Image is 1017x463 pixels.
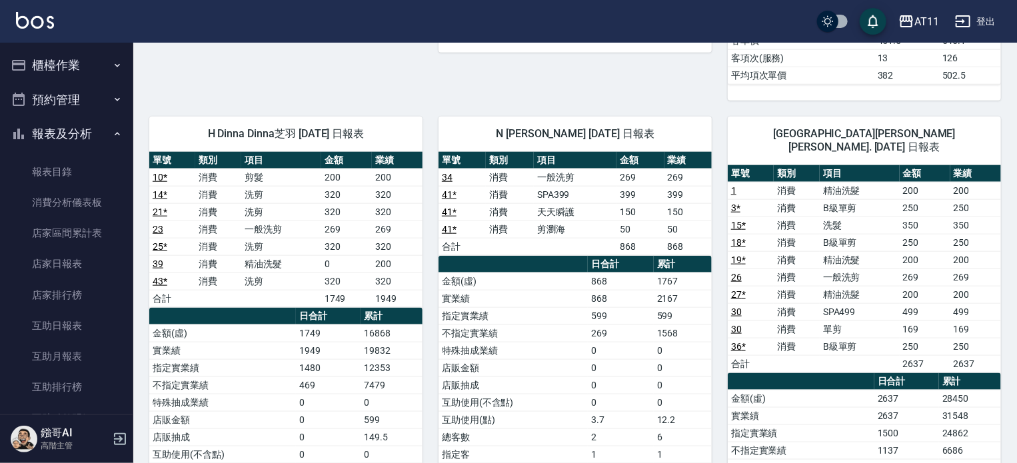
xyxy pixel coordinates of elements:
td: 0 [296,411,361,428]
button: 登出 [950,9,1001,34]
td: 不指定實業績 [728,442,874,459]
td: 868 [664,238,712,255]
td: 合計 [728,355,774,372]
td: 指定實業績 [439,307,588,324]
td: 499 [950,303,1001,320]
td: 320 [372,186,423,203]
table: a dense table [149,152,423,308]
td: 金額(虛) [149,324,296,342]
td: 實業績 [149,342,296,359]
td: 消費 [195,186,241,203]
table: a dense table [728,165,1001,373]
td: 0 [588,342,654,359]
button: AT11 [893,8,944,35]
th: 日合計 [296,308,361,325]
td: 店販抽成 [149,428,296,446]
td: 互助使用(不含點) [149,446,296,463]
th: 業績 [372,152,423,169]
td: 不指定實業績 [149,376,296,394]
td: 13 [874,49,939,67]
td: 實業績 [728,407,874,424]
td: 消費 [195,169,241,186]
td: 2637 [900,355,950,372]
td: 店販金額 [439,359,588,376]
td: 599 [361,411,423,428]
td: 洗剪 [241,186,321,203]
img: Logo [16,12,54,29]
td: 消費 [774,320,820,338]
td: 1 [654,446,712,463]
td: 6 [654,428,712,446]
p: 高階主管 [41,440,109,452]
td: 499 [900,303,950,320]
td: 合計 [439,238,486,255]
a: 互助點數明細 [5,403,128,434]
th: 類別 [486,152,533,169]
td: 洗剪 [241,272,321,290]
td: 消費 [774,217,820,234]
td: 200 [900,182,950,199]
td: 150 [616,203,664,221]
td: 599 [654,307,712,324]
td: 精油洗髮 [820,251,900,268]
td: 868 [616,238,664,255]
button: save [860,8,886,35]
td: 320 [321,186,372,203]
td: 320 [372,238,423,255]
td: 精油洗髮 [820,182,900,199]
td: B級單剪 [820,234,900,251]
td: 200 [950,286,1001,303]
td: 店販抽成 [439,376,588,394]
td: 269 [616,169,664,186]
td: 169 [900,320,950,338]
td: 消費 [774,303,820,320]
td: 不指定實業績 [439,324,588,342]
th: 累計 [361,308,423,325]
td: 金額(虛) [439,272,588,290]
td: 1749 [321,290,372,307]
a: 30 [731,324,742,334]
button: 櫃檯作業 [5,48,128,83]
button: 預約管理 [5,83,128,117]
td: 0 [654,376,712,394]
td: 平均項次單價 [728,67,874,84]
td: 消費 [774,234,820,251]
h5: 鏹哥AI [41,426,109,440]
td: 天天瞬護 [534,203,616,221]
td: 320 [321,272,372,290]
td: 502.5 [939,67,1001,84]
td: 269 [321,221,372,238]
td: 200 [950,251,1001,268]
td: 金額(虛) [728,390,874,407]
td: 50 [664,221,712,238]
td: 2637 [874,390,939,407]
td: 200 [900,286,950,303]
td: 320 [372,272,423,290]
td: 實業績 [439,290,588,307]
td: 特殊抽成業績 [439,342,588,359]
td: 店販金額 [149,411,296,428]
td: 6686 [939,442,1001,459]
td: 250 [900,199,950,217]
td: 320 [321,238,372,255]
td: 31548 [939,407,1001,424]
td: 250 [950,234,1001,251]
td: 互助使用(點) [439,411,588,428]
td: 消費 [486,203,533,221]
td: 350 [950,217,1001,234]
a: 互助日報表 [5,310,128,341]
th: 單號 [439,152,486,169]
td: 合計 [149,290,195,307]
td: 消費 [195,255,241,272]
th: 日合計 [588,256,654,273]
td: 互助使用(不含點) [439,394,588,411]
td: 消費 [774,182,820,199]
td: 269 [664,169,712,186]
td: 868 [588,290,654,307]
td: 消費 [195,238,241,255]
th: 累計 [939,373,1001,390]
td: 269 [950,268,1001,286]
td: 250 [900,234,950,251]
td: 1949 [372,290,423,307]
td: 精油洗髮 [241,255,321,272]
